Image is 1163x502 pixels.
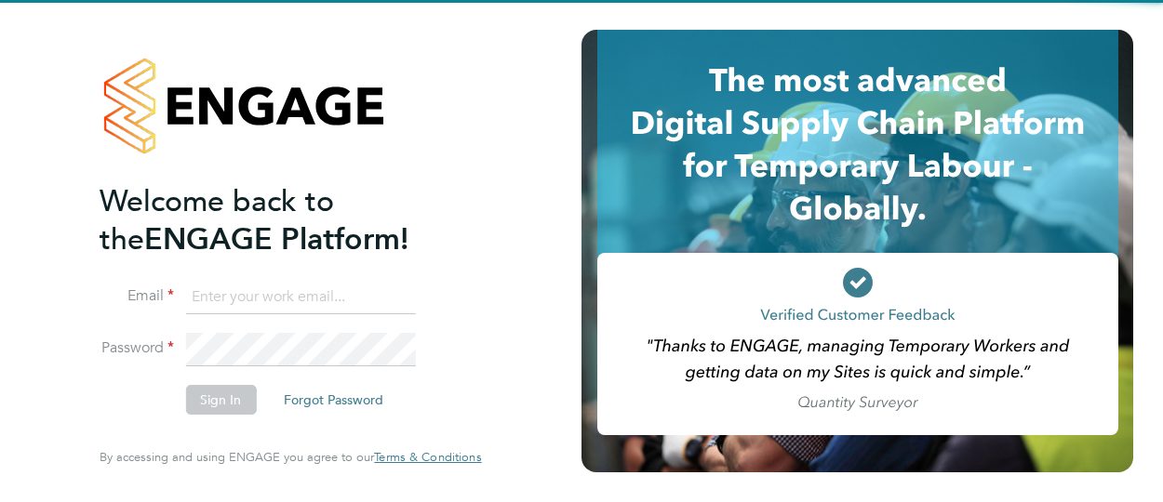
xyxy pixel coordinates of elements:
[185,281,415,314] input: Enter your work email...
[100,338,174,358] label: Password
[269,385,398,415] button: Forgot Password
[185,385,256,415] button: Sign In
[100,183,334,258] span: Welcome back to the
[100,449,481,465] span: By accessing and using ENGAGE you agree to our
[374,450,481,465] a: Terms & Conditions
[100,286,174,306] label: Email
[100,182,462,258] h2: ENGAGE Platform!
[374,449,481,465] span: Terms & Conditions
